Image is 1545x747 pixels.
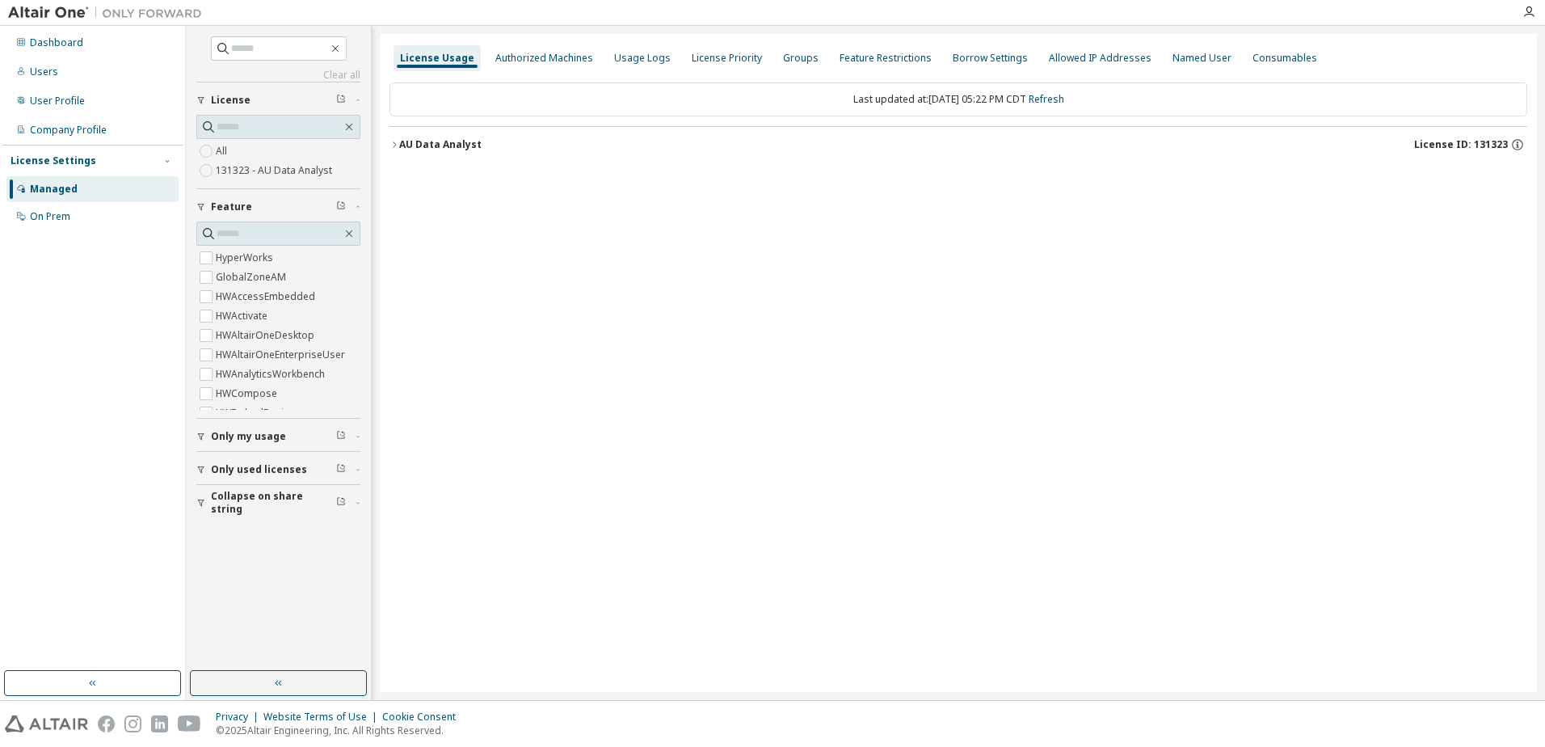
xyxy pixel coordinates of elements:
div: Consumables [1252,52,1317,65]
p: © 2025 Altair Engineering, Inc. All Rights Reserved. [216,724,465,737]
div: Authorized Machines [495,52,593,65]
div: Managed [30,183,78,196]
div: Last updated at: [DATE] 05:22 PM CDT [389,82,1527,116]
div: Users [30,65,58,78]
label: HWActivate [216,306,271,326]
div: Named User [1172,52,1231,65]
div: On Prem [30,210,70,223]
label: HWAltairOneDesktop [216,326,318,345]
div: Allowed IP Addresses [1049,52,1151,65]
span: Clear filter [336,496,346,509]
span: License [211,94,250,107]
a: Refresh [1029,92,1064,106]
span: Clear filter [336,94,346,107]
div: License Settings [11,154,96,167]
img: youtube.svg [178,715,201,732]
div: License Priority [692,52,762,65]
label: HWCompose [216,384,280,403]
span: Clear filter [336,463,346,476]
label: HWAnalyticsWorkbench [216,365,328,384]
button: Only my usage [196,419,360,454]
button: Feature [196,189,360,225]
label: HWAltairOneEnterpriseUser [216,345,348,365]
img: instagram.svg [124,715,141,732]
img: Altair One [8,5,210,21]
button: License [196,82,360,118]
div: AU Data Analyst [399,138,482,151]
label: HWAccessEmbedded [216,287,318,306]
span: Only used licenses [211,463,307,476]
div: Privacy [216,711,263,724]
div: Website Terms of Use [263,711,382,724]
span: Feature [211,200,252,213]
div: Company Profile [30,124,107,137]
img: altair_logo.svg [5,715,88,732]
button: AU Data AnalystLicense ID: 131323 [389,127,1527,162]
label: GlobalZoneAM [216,268,289,287]
div: Usage Logs [614,52,671,65]
label: 131323 - AU Data Analyst [216,161,335,180]
button: Collapse on share string [196,485,360,521]
label: HyperWorks [216,248,276,268]
div: Borrow Settings [953,52,1028,65]
div: License Usage [400,52,474,65]
span: Clear filter [336,200,346,213]
span: Clear filter [336,430,346,443]
img: facebook.svg [98,715,115,732]
a: Clear all [196,69,360,82]
div: Feature Restrictions [840,52,932,65]
img: linkedin.svg [151,715,168,732]
span: Collapse on share string [211,490,336,516]
div: Groups [783,52,819,65]
div: Cookie Consent [382,711,465,724]
label: HWEmbedBasic [216,403,292,423]
button: Only used licenses [196,452,360,487]
div: User Profile [30,95,85,108]
label: All [216,141,230,161]
span: Only my usage [211,430,286,443]
span: License ID: 131323 [1414,138,1508,151]
div: Dashboard [30,36,83,49]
